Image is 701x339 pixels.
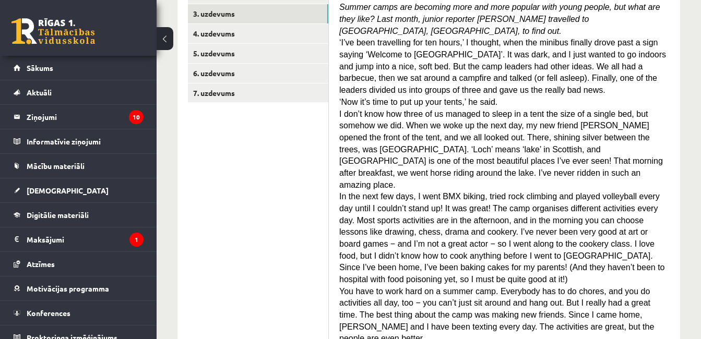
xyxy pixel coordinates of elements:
[188,24,328,43] a: 4. uzdevums
[27,105,144,129] legend: Ziņojumi
[14,276,144,300] a: Motivācijas programma
[27,227,144,251] legend: Maksājumi
[14,203,144,227] a: Digitālie materiāli
[27,308,70,318] span: Konferences
[27,161,85,171] span: Mācību materiāli
[129,110,144,124] i: 10
[188,44,328,63] a: 5. uzdevums
[11,18,95,44] a: Rīgas 1. Tālmācības vidusskola
[14,252,144,276] a: Atzīmes
[339,192,664,284] span: In the next few days, I went BMX biking, tried rock climbing and played volleyball every day unti...
[188,4,328,23] a: 3. uzdevums
[27,259,55,269] span: Atzīmes
[27,129,144,153] legend: Informatīvie ziņojumi
[14,129,144,153] a: Informatīvie ziņojumi
[27,63,53,72] span: Sākums
[14,105,144,129] a: Ziņojumi10
[14,227,144,251] a: Maksājumi1
[188,83,328,103] a: 7. uzdevums
[14,80,144,104] a: Aktuāli
[14,301,144,325] a: Konferences
[339,98,497,106] span: ‘Now it’s time to put up your tents,’ he said.
[339,3,660,35] span: Summer camps are becoming more and more popular with young people, but what are they like? Last m...
[339,38,666,94] span: ‘I’ve been travelling for ten hours,’ I thought, when the minibus finally drove past a sign sayin...
[188,64,328,83] a: 6. uzdevums
[14,154,144,178] a: Mācību materiāli
[27,88,52,97] span: Aktuāli
[14,56,144,80] a: Sākums
[14,178,144,202] a: [DEMOGRAPHIC_DATA]
[27,186,109,195] span: [DEMOGRAPHIC_DATA]
[129,233,144,247] i: 1
[339,110,663,189] span: I don’t know how three of us managed to sleep in a tent the size of a single bed, but somehow we ...
[27,210,89,220] span: Digitālie materiāli
[27,284,109,293] span: Motivācijas programma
